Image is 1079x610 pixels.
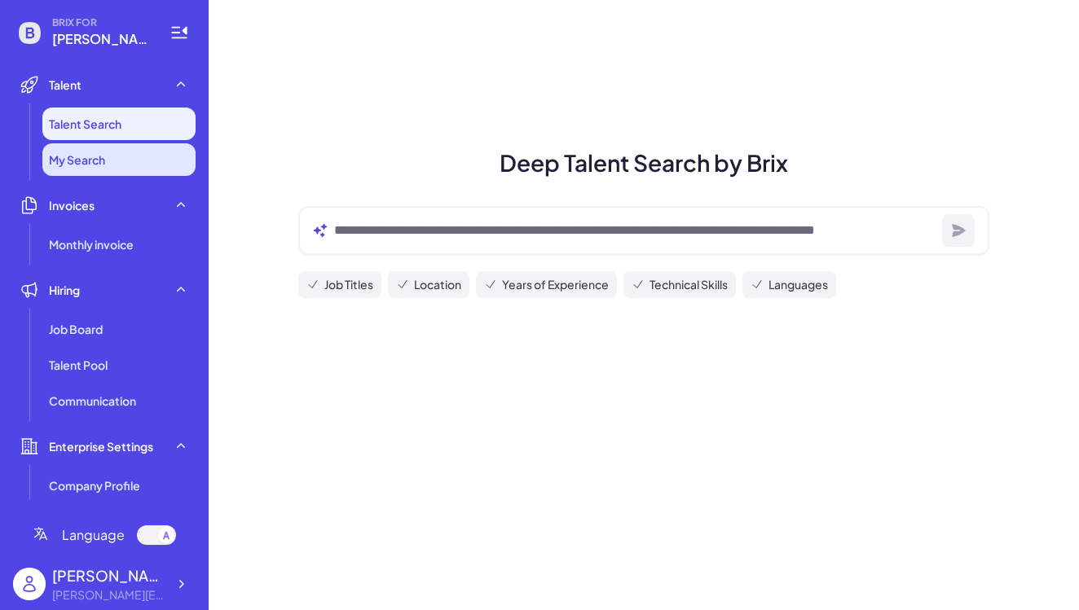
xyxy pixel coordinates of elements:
[52,16,150,29] span: BRIX FOR
[49,236,134,252] span: Monthly invoice
[414,276,461,293] span: Location
[52,564,166,586] div: Shuwei Yang
[49,77,81,93] span: Talent
[49,438,153,454] span: Enterprise Settings
[62,525,125,545] span: Language
[324,276,373,293] span: Job Titles
[49,282,80,298] span: Hiring
[52,586,166,603] div: carol@joinbrix.com
[13,568,46,600] img: user_logo.png
[49,477,140,494] span: Company Profile
[502,276,609,293] span: Years of Experience
[49,151,105,168] span: My Search
[49,197,95,213] span: Invoices
[650,276,728,293] span: Technical Skills
[49,321,103,337] span: Job Board
[49,393,136,409] span: Communication
[49,116,121,132] span: Talent Search
[769,276,828,293] span: Languages
[52,29,150,49] span: carol@joinbrix.com
[279,146,1009,180] h1: Deep Talent Search by Brix
[49,357,108,373] span: Talent Pool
